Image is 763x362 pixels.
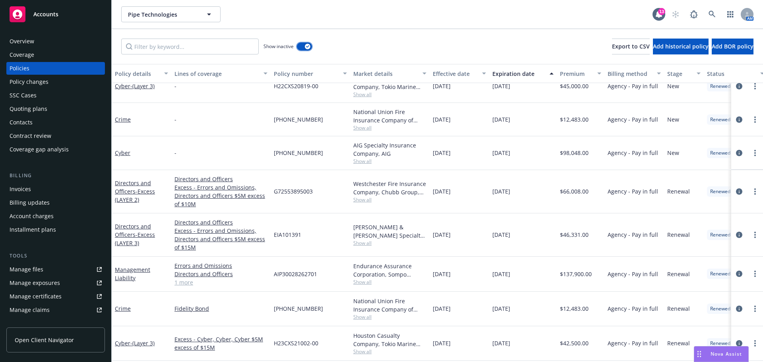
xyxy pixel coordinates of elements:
[271,64,350,83] button: Policy number
[10,103,47,115] div: Quoting plans
[712,39,753,54] button: Add BOR policy
[667,230,690,239] span: Renewal
[6,196,105,209] a: Billing updates
[492,187,510,196] span: [DATE]
[710,231,730,238] span: Renewed
[274,187,313,196] span: G72553895003
[174,82,176,90] span: -
[667,115,679,124] span: New
[608,115,658,124] span: Agency - Pay in full
[612,39,650,54] button: Export to CSV
[433,230,451,239] span: [DATE]
[433,115,451,124] span: [DATE]
[33,11,58,17] span: Accounts
[734,230,744,240] a: circleInformation
[274,70,338,78] div: Policy number
[353,262,426,279] div: Endurance Assurance Corporation, Sompo International
[6,183,105,196] a: Invoices
[353,70,418,78] div: Market details
[10,317,47,330] div: Manage BORs
[115,231,155,247] span: - Excess (LAYER 3)
[121,39,259,54] input: Filter by keyword...
[492,230,510,239] span: [DATE]
[750,148,760,158] a: more
[10,183,31,196] div: Invoices
[608,187,658,196] span: Agency - Pay in full
[734,81,744,91] a: circleInformation
[608,270,658,278] span: Agency - Pay in full
[750,230,760,240] a: more
[174,218,267,226] a: Directors and Officers
[10,304,50,316] div: Manage claims
[353,91,426,98] span: Show all
[171,64,271,83] button: Lines of coverage
[174,226,267,252] a: Excess - Errors and Omissions, Directors and Officers $5M excess of $15M
[130,82,155,90] span: - (Layer 3)
[492,304,510,313] span: [DATE]
[430,64,489,83] button: Effective date
[560,230,589,239] span: $46,331.00
[734,148,744,158] a: circleInformation
[433,82,451,90] span: [DATE]
[710,270,730,277] span: Renewed
[667,149,679,157] span: New
[353,314,426,320] span: Show all
[711,350,742,357] span: Nova Assist
[750,81,760,91] a: more
[353,240,426,246] span: Show all
[6,290,105,303] a: Manage certificates
[353,297,426,314] div: National Union Fire Insurance Company of [GEOGRAPHIC_DATA], [GEOGRAPHIC_DATA], AIG
[707,70,755,78] div: Status
[115,339,155,347] a: Cyber
[750,304,760,314] a: more
[710,116,730,123] span: Renewed
[667,270,690,278] span: Renewal
[6,143,105,156] a: Coverage gap analysis
[174,70,259,78] div: Lines of coverage
[667,70,692,78] div: Stage
[560,339,589,347] span: $42,500.00
[667,187,690,196] span: Renewal
[710,188,730,195] span: Renewed
[734,269,744,279] a: circleInformation
[6,252,105,260] div: Tools
[274,149,323,157] span: [PHONE_NUMBER]
[560,149,589,157] span: $98,048.00
[6,62,105,75] a: Policies
[174,115,176,124] span: -
[750,187,760,196] a: more
[686,6,702,22] a: Report a Bug
[10,48,34,61] div: Coverage
[694,347,704,362] div: Drag to move
[704,6,720,22] a: Search
[560,304,589,313] span: $12,483.00
[6,317,105,330] a: Manage BORs
[10,89,37,102] div: SSC Cases
[6,210,105,223] a: Account charges
[658,8,665,15] div: 13
[353,196,426,203] span: Show all
[6,277,105,289] a: Manage exposures
[115,305,131,312] a: Crime
[115,266,150,282] a: Management Liability
[174,175,267,183] a: Directors and Officers
[668,6,684,22] a: Start snowing
[174,304,267,313] a: Fidelity Bond
[734,187,744,196] a: circleInformation
[112,64,171,83] button: Policy details
[6,35,105,48] a: Overview
[174,270,267,278] a: Directors and Officers
[128,10,197,19] span: Pipe Technologies
[10,290,62,303] div: Manage certificates
[712,43,753,50] span: Add BOR policy
[174,261,267,270] a: Errors and Omissions
[734,304,744,314] a: circleInformation
[10,130,51,142] div: Contract review
[6,223,105,236] a: Installment plans
[10,196,50,209] div: Billing updates
[6,48,105,61] a: Coverage
[492,149,510,157] span: [DATE]
[608,230,658,239] span: Agency - Pay in full
[353,141,426,158] div: AIG Specialty Insurance Company, AIG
